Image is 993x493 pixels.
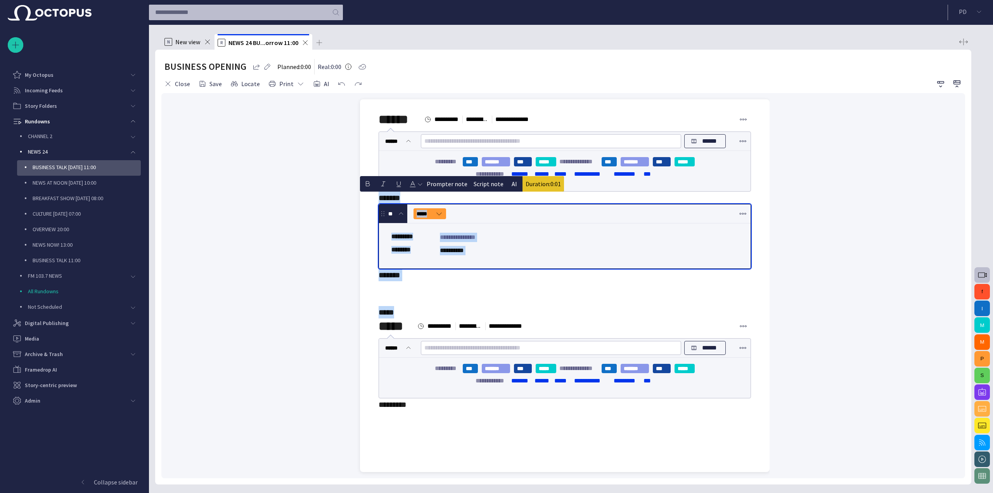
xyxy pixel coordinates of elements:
button: Collapse sidebar [8,474,141,490]
div: BUSINESS TALK [DATE] 11:00 [17,160,141,176]
div: NEWS NOW! 13:00 [17,238,141,253]
p: Digital Publishing [25,319,69,327]
p: CULTURE [DATE] 07:00 [33,210,141,218]
button: Prompter note [424,176,471,192]
ul: main menu [8,67,141,408]
button: f [974,284,990,299]
p: NEWS NOW! 13:00 [33,241,141,249]
img: Octopus News Room [8,5,92,21]
div: RNEWS 24 BU...orrow 11:00 [215,34,313,50]
p: Planned: 0:00 [277,62,311,71]
p: NEWS 24 [28,148,125,156]
div: NEWS AT NOON [DATE] 10:00 [17,176,141,191]
p: All Rundowns [28,287,141,295]
div: BREAKFAST SHOW [DATE] 08:00 [17,191,141,207]
div: CULTURE [DATE] 07:00 [17,207,141,222]
button: M [974,317,990,333]
button: I [974,301,990,316]
p: CHANNEL 2 [28,132,125,140]
button: PD [953,5,988,19]
button: S [974,368,990,383]
p: P D [959,7,967,16]
p: OVERVIEW 20:00 [33,225,141,233]
button: Print [266,77,307,91]
p: My Octopus [25,71,54,79]
div: BUSINESS TALK 11:00 [17,253,141,269]
button: Locate [228,77,263,91]
p: Story Folders [25,102,57,110]
button: AI [507,176,522,192]
button: M [974,334,990,350]
p: NEWS AT NOON [DATE] 10:00 [33,179,141,187]
div: All Rundowns [12,284,141,300]
div: Framedrop AI [8,362,141,377]
button: Script note [471,176,507,192]
p: BUSINESS TALK [DATE] 11:00 [33,163,141,171]
p: Archive & Trash [25,350,63,358]
div: Story-centric preview [8,377,141,393]
p: Framedrop AI [25,366,57,374]
h2: BUSINESS OPENING [164,61,246,73]
p: Media [25,335,39,343]
p: Incoming Feeds [25,86,63,94]
p: FM 103.7 NEWS [28,272,125,280]
p: Admin [25,397,40,405]
div: NNew view [161,34,215,50]
span: NEWS 24 BU...orrow 11:00 [228,39,299,47]
p: Rundowns [25,118,50,125]
div: Media [8,331,141,346]
p: N [164,38,172,46]
p: Collapse sidebar [94,477,138,487]
p: Real: 0:00 [318,62,341,71]
button: Close [161,77,193,91]
p: Not Scheduled [28,303,125,311]
button: AI [310,77,332,91]
p: BREAKFAST SHOW [DATE] 08:00 [33,194,141,202]
p: BUSINESS TALK 11:00 [33,256,141,264]
span: New view [175,38,201,46]
button: Save [196,77,225,91]
button: P [974,351,990,367]
p: Story-centric preview [25,381,77,389]
div: OVERVIEW 20:00 [17,222,141,238]
p: R [218,39,225,47]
